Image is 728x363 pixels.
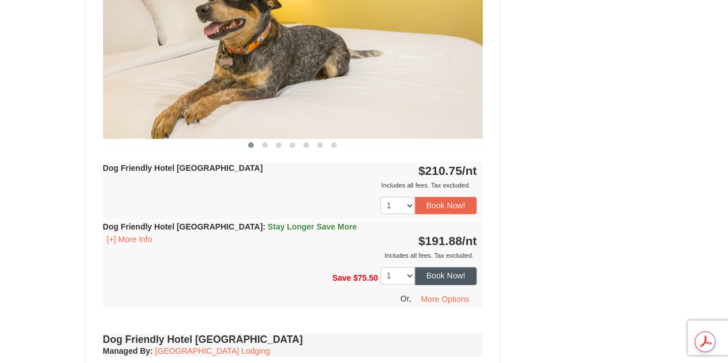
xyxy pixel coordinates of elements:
span: /nt [462,164,477,177]
span: Save [332,273,351,282]
div: Includes all fees. Tax excluded. [103,179,477,191]
button: Book Now! [415,197,477,214]
button: [+] More Info [103,233,157,246]
span: : [262,222,265,231]
span: $75.50 [353,273,378,282]
strong: Dog Friendly Hotel [GEOGRAPHIC_DATA] [103,222,357,231]
a: [GEOGRAPHIC_DATA] Lodging [155,346,270,356]
span: /nt [462,234,477,247]
span: $191.88 [418,234,462,247]
strong: Dog Friendly Hotel [GEOGRAPHIC_DATA] [103,163,263,173]
div: Includes all fees. Tax excluded. [103,250,477,261]
span: Managed By [103,346,150,356]
h4: Dog Friendly Hotel [GEOGRAPHIC_DATA] [103,334,483,345]
span: Stay Longer Save More [268,222,357,231]
button: More Options [413,291,477,308]
button: Book Now! [415,267,477,284]
strong: : [103,346,153,356]
span: Or, [401,293,411,303]
strong: $210.75 [418,164,477,177]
